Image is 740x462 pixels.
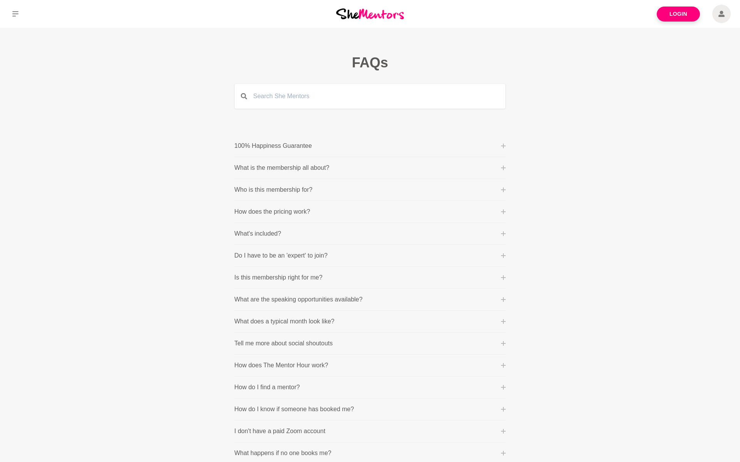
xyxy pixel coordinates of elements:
p: Tell me more about social shoutouts [234,339,333,348]
button: What's included? [234,229,506,238]
button: How does The Mentor Hour work? [234,361,506,370]
p: How does The Mentor Hour work? [234,361,328,370]
p: How does the pricing work? [234,207,310,216]
button: How do I find a mentor? [234,383,506,392]
h1: FAQs [136,54,604,71]
p: What happens if no one books me? [234,449,331,458]
button: Who is this membership for? [234,185,506,194]
input: Search She Mentors [247,84,505,109]
button: What are the speaking opportunities available? [234,295,506,304]
p: What does a typical month look like? [234,317,335,326]
p: Who is this membership for? [234,185,313,194]
p: How do I find a mentor? [234,383,300,392]
button: What is the membership all about? [234,163,506,172]
button: What happens if no one books me? [234,449,506,458]
p: Is this membership right for me? [234,273,323,282]
button: Do I have to be an 'expert' to join? [234,251,506,260]
p: What are the speaking opportunities available? [234,295,363,304]
button: What does a typical month look like? [234,317,506,326]
p: I don't have a paid Zoom account [234,427,325,436]
button: I don't have a paid Zoom account [234,427,506,436]
button: How do I know if someone has booked me? [234,405,506,414]
p: 100% Happiness Guarantee [234,141,312,151]
button: How does the pricing work? [234,207,506,216]
img: She Mentors Logo [336,8,404,19]
p: Do I have to be an 'expert' to join? [234,251,328,260]
button: 100% Happiness Guarantee [234,141,506,151]
p: What is the membership all about? [234,163,329,172]
p: What's included? [234,229,281,238]
a: Login [657,7,700,22]
p: How do I know if someone has booked me? [234,405,354,414]
button: Is this membership right for me? [234,273,506,282]
button: Tell me more about social shoutouts [234,339,506,348]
